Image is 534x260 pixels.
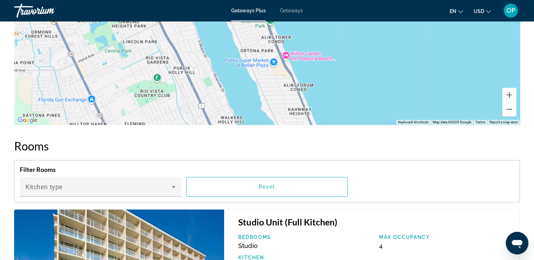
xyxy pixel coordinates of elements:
a: Report a map error [490,120,518,124]
p: Bedrooms [238,234,372,240]
span: 4 [379,242,383,249]
a: Getaways [280,8,303,13]
h3: Studio Unit (Full Kitchen) [238,217,512,227]
a: Travorium [14,1,85,20]
span: OP [506,7,515,14]
button: Keyboard shortcuts [398,120,428,125]
a: Open this area in Google Maps (opens a new window) [16,116,39,125]
a: Getaways Plus [231,8,266,13]
span: en [450,8,456,14]
span: Kitchen type [25,183,63,191]
span: Studio [238,242,257,249]
iframe: Button to launch messaging window [506,232,528,254]
button: Change currency [474,6,491,16]
a: Terms (opens in new tab) [475,120,485,124]
button: User Menu [502,3,520,18]
p: Max Occupancy [379,234,512,240]
span: USD [474,8,484,14]
button: Zoom out [502,102,516,116]
button: Zoom in [502,88,516,102]
h4: Filter Rooms [20,166,514,173]
button: Reset [186,177,348,197]
h2: Rooms [14,139,520,153]
span: Reset [259,184,276,190]
button: Change language [450,6,463,16]
img: Google [16,116,39,125]
span: Map data ©2025 Google [433,120,471,124]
